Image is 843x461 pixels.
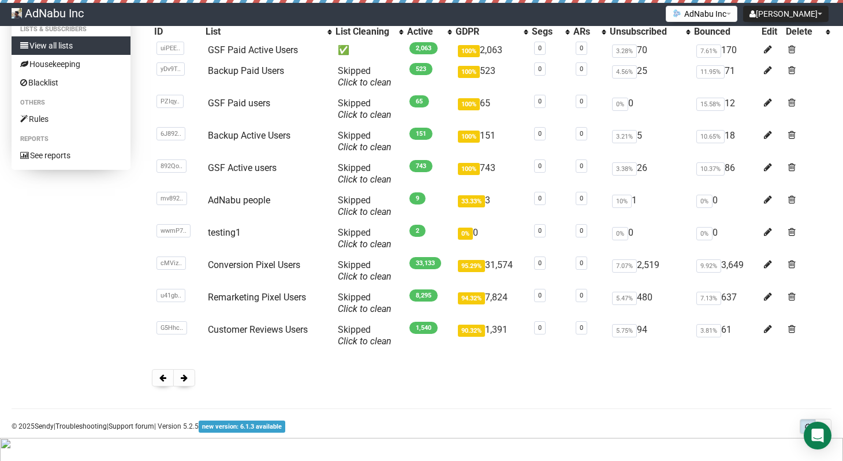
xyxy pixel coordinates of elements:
[580,292,583,299] a: 0
[55,422,107,430] a: Troubleshooting
[35,422,54,430] a: Sendy
[538,98,542,105] a: 0
[338,109,391,120] a: Click to clean
[607,222,692,255] td: 0
[692,158,759,190] td: 86
[458,98,480,110] span: 100%
[409,95,429,107] span: 65
[612,130,637,143] span: 3.21%
[338,292,391,314] span: Skipped
[743,6,829,22] button: [PERSON_NAME]
[156,192,187,205] span: mv892..
[612,44,637,58] span: 3.28%
[453,125,529,158] td: 151
[692,24,759,40] th: Bounced: No sort applied, sorting is disabled
[453,93,529,125] td: 65
[156,159,186,173] span: 892Qo..
[338,239,391,250] a: Click to clean
[696,195,713,208] span: 0%
[335,26,393,38] div: List Cleaning
[338,162,391,185] span: Skipped
[607,61,692,93] td: 25
[409,257,441,269] span: 33,133
[607,125,692,158] td: 5
[696,292,721,305] span: 7.13%
[696,324,721,337] span: 3.81%
[333,24,405,40] th: List Cleaning: No sort applied, activate to apply an ascending sort
[692,40,759,61] td: 170
[538,259,542,267] a: 0
[12,420,285,433] p: © 2025 | | | Version 5.2.5
[580,44,583,52] a: 0
[338,195,391,217] span: Skipped
[607,158,692,190] td: 26
[458,45,480,57] span: 100%
[409,42,438,54] span: 2,063
[607,319,692,352] td: 94
[409,289,438,302] span: 8,295
[453,287,529,319] td: 7,824
[203,24,333,40] th: List: No sort applied, activate to apply an ascending sort
[538,227,542,235] a: 0
[694,26,757,38] div: Bounced
[571,24,607,40] th: ARs: No sort applied, activate to apply an ascending sort
[696,65,725,79] span: 11.95%
[612,98,628,111] span: 0%
[156,127,185,140] span: 6J892..
[607,190,692,222] td: 1
[580,227,583,235] a: 0
[607,287,692,319] td: 480
[610,26,680,38] div: Unsubscribed
[333,40,405,61] td: ✅
[692,61,759,93] td: 71
[458,228,473,240] span: 0%
[538,162,542,170] a: 0
[538,65,542,73] a: 0
[156,256,186,270] span: cMViz..
[458,195,485,207] span: 33.33%
[580,162,583,170] a: 0
[458,325,485,337] span: 90.32%
[409,160,432,172] span: 743
[607,40,692,61] td: 70
[12,146,130,165] a: See reports
[152,24,203,40] th: ID: No sort applied, sorting is disabled
[784,24,831,40] th: Delete: No sort applied, activate to apply an ascending sort
[154,26,201,38] div: ID
[692,287,759,319] td: 637
[612,195,632,208] span: 10%
[453,24,529,40] th: GDPR: No sort applied, activate to apply an ascending sort
[338,303,391,314] a: Click to clean
[532,26,559,38] div: Segs
[338,142,391,153] a: Click to clean
[453,190,529,222] td: 3
[692,125,759,158] td: 18
[109,422,154,430] a: Support forum
[156,224,191,237] span: wwmP7..
[409,128,432,140] span: 151
[208,65,284,76] a: Backup Paid Users
[529,24,570,40] th: Segs: No sort applied, activate to apply an ascending sort
[458,163,480,175] span: 100%
[338,259,391,282] span: Skipped
[208,162,277,173] a: GSF Active users
[696,259,721,273] span: 9.92%
[338,206,391,217] a: Click to clean
[208,44,298,55] a: GSF Paid Active Users
[12,36,130,55] a: View all lists
[199,422,285,430] a: new version: 6.1.3 available
[458,260,485,272] span: 95.29%
[580,259,583,267] a: 0
[573,26,596,38] div: ARs
[409,192,426,205] span: 9
[692,93,759,125] td: 12
[804,422,831,449] div: Open Intercom Messenger
[538,292,542,299] a: 0
[12,73,130,92] a: Blacklist
[458,292,485,304] span: 94.32%
[666,6,737,22] button: AdNabu Inc
[696,162,725,176] span: 10.37%
[199,421,285,433] span: new version: 6.1.3 available
[696,98,725,111] span: 15.58%
[607,255,692,287] td: 2,519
